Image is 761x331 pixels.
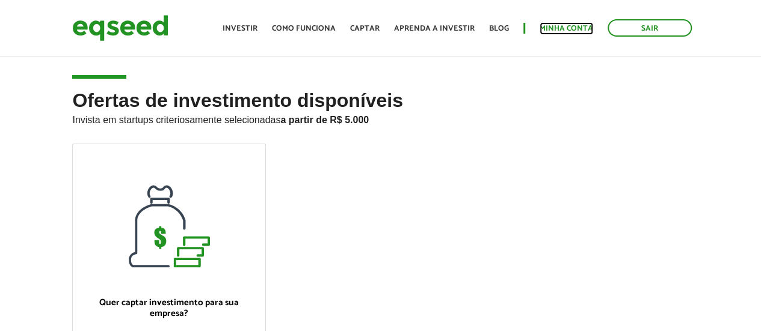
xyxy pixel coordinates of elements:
p: Quer captar investimento para sua empresa? [85,297,253,319]
a: Captar [350,25,380,32]
a: Sair [608,19,692,37]
strong: a partir de R$ 5.000 [280,115,369,125]
a: Minha conta [540,25,593,32]
a: Blog [489,25,509,32]
h2: Ofertas de investimento disponíveis [72,90,688,144]
a: Investir [223,25,257,32]
a: Aprenda a investir [394,25,475,32]
p: Invista em startups criteriosamente selecionadas [72,111,688,126]
a: Como funciona [272,25,336,32]
img: EqSeed [72,12,168,44]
